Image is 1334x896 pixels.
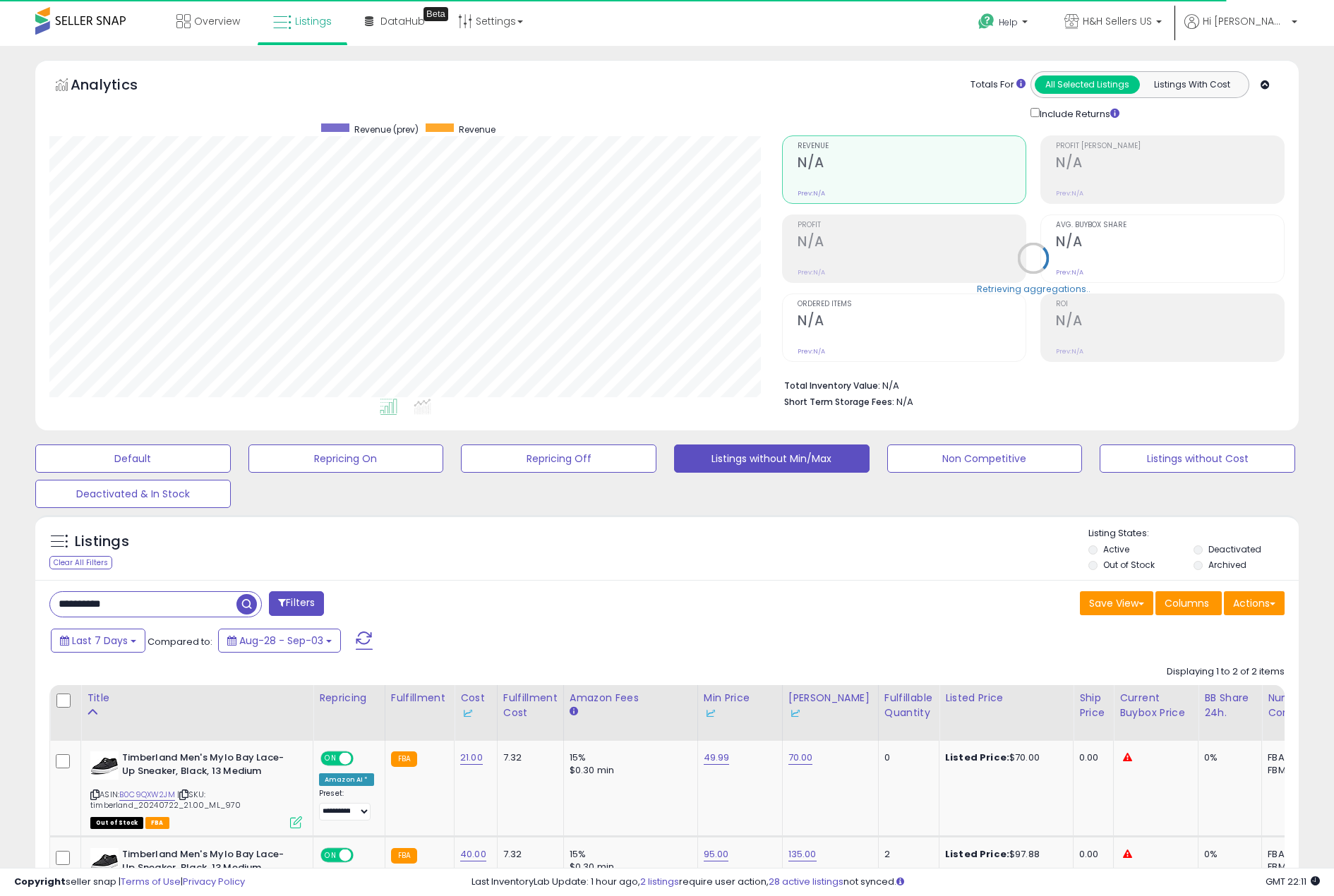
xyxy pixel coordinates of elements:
[788,847,817,861] a: 135.00
[49,556,112,569] div: Clear All Filters
[503,751,553,764] div: 7.32
[704,706,718,720] img: InventoryLab Logo
[183,875,245,888] a: Privacy Policy
[119,789,175,801] a: B0C9QXW2JM
[319,691,379,706] div: Repricing
[1020,105,1136,121] div: Include Returns
[319,773,374,786] div: Amazon AI *
[977,282,1090,295] div: Retrieving aggregations..
[704,706,776,720] div: Some or all of the values in this column are provided from Inventory Lab.
[1103,543,1129,555] label: Active
[570,751,687,764] div: 15%
[460,691,491,720] div: Cost
[471,876,1321,889] div: Last InventoryLab Update: 1 hour ago, require user action, not synced.
[51,629,145,653] button: Last 7 Days
[1155,591,1222,615] button: Columns
[1139,75,1244,94] button: Listings With Cost
[351,849,374,861] span: OFF
[90,789,241,810] span: | SKU: timberland_20240722_21.00_ML_970
[1079,848,1102,861] div: 0.00
[1268,751,1314,764] div: FBA: 0
[788,691,872,720] div: [PERSON_NAME]
[1268,764,1314,777] div: FBM: 2
[90,751,302,827] div: ASIN:
[945,751,1062,764] div: $70.00
[122,848,294,878] b: Timberland Men's Mylo Bay Lace-Up Sneaker, Black, 13 Medium
[1204,751,1251,764] div: 0%
[945,847,1009,861] b: Listed Price:
[460,751,483,765] a: 21.00
[35,444,231,473] button: Default
[460,847,486,861] a: 40.00
[788,706,872,720] div: Some or all of the values in this column are provided from Inventory Lab.
[459,123,495,135] span: Revenue
[570,848,687,861] div: 15%
[945,751,1009,764] b: Listed Price:
[391,848,417,864] small: FBA
[945,848,1062,861] div: $97.88
[503,691,558,720] div: Fulfillment Cost
[391,751,417,767] small: FBA
[322,753,339,765] span: ON
[319,789,374,821] div: Preset:
[248,444,444,473] button: Repricing On
[423,7,448,21] div: Tooltip anchor
[788,751,813,765] a: 70.00
[194,14,240,28] span: Overview
[1268,848,1314,861] div: FBA: 0
[570,764,687,777] div: $0.30 min
[269,591,324,616] button: Filters
[90,817,143,829] span: All listings that are currently out of stock and unavailable for purchase on Amazon
[75,532,129,552] h5: Listings
[967,2,1042,46] a: Help
[674,444,870,473] button: Listings without Min/Max
[460,706,491,720] div: Some or all of the values in this column are provided from Inventory Lab.
[971,78,1026,92] div: Totals For
[1184,14,1297,46] a: Hi [PERSON_NAME]
[1203,14,1287,28] span: Hi [PERSON_NAME]
[1119,691,1192,720] div: Current Buybox Price
[71,75,165,98] h5: Analytics
[380,14,425,28] span: DataHub
[570,691,692,706] div: Amazon Fees
[1208,559,1246,571] label: Archived
[461,444,656,473] button: Repricing Off
[145,817,169,829] span: FBA
[1204,848,1251,861] div: 0%
[640,875,679,888] a: 2 listings
[884,848,928,861] div: 2
[391,691,448,706] div: Fulfillment
[704,847,729,861] a: 95.00
[354,123,419,135] span: Revenue (prev)
[14,876,245,889] div: seller snap | |
[460,706,474,720] img: InventoryLab Logo
[122,751,294,781] b: Timberland Men's Mylo Bay Lace-Up Sneaker, Black, 13 Medium
[1204,691,1256,720] div: BB Share 24h.
[1266,875,1320,888] span: 2025-09-11 22:11 GMT
[1103,559,1155,571] label: Out of Stock
[884,751,928,764] div: 0
[1100,444,1295,473] button: Listings without Cost
[1080,591,1153,615] button: Save View
[884,691,933,720] div: Fulfillable Quantity
[295,14,332,28] span: Listings
[945,691,1067,706] div: Listed Price
[1165,596,1209,610] span: Columns
[87,691,307,706] div: Title
[90,848,119,876] img: 41M4lbb1FlL._SL40_.jpg
[1088,527,1298,540] p: Listing States:
[1167,665,1285,679] div: Displaying 1 to 2 of 2 items
[72,634,128,648] span: Last 7 Days
[90,751,119,780] img: 41M4lbb1FlL._SL40_.jpg
[14,875,66,888] strong: Copyright
[1083,14,1152,28] span: H&H Sellers US
[322,849,339,861] span: ON
[704,691,776,720] div: Min Price
[35,480,231,508] button: Deactivated & In Stock
[704,751,730,765] a: 49.99
[503,848,553,861] div: 7.32
[788,706,803,720] img: InventoryLab Logo
[1224,591,1285,615] button: Actions
[978,13,995,30] i: Get Help
[1079,691,1107,720] div: Ship Price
